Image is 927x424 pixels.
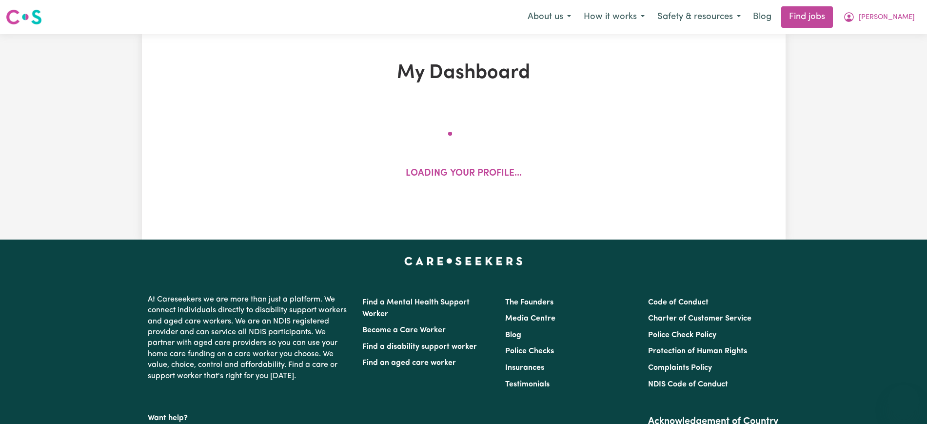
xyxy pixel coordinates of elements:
[648,331,716,339] a: Police Check Policy
[148,409,351,424] p: Want help?
[406,167,522,181] p: Loading your profile...
[6,6,42,28] a: Careseekers logo
[148,290,351,385] p: At Careseekers we are more than just a platform. We connect individuals directly to disability su...
[362,359,456,367] a: Find an aged care worker
[781,6,833,28] a: Find jobs
[362,343,477,351] a: Find a disability support worker
[505,381,550,388] a: Testimonials
[505,347,554,355] a: Police Checks
[648,315,751,323] a: Charter of Customer Service
[505,364,544,372] a: Insurances
[837,7,921,27] button: My Account
[651,7,747,27] button: Safety & resources
[648,364,712,372] a: Complaints Policy
[505,299,553,306] a: The Founders
[888,385,919,416] iframe: Button to launch messaging window
[521,7,577,27] button: About us
[747,6,777,28] a: Blog
[255,61,672,85] h1: My Dashboard
[648,347,747,355] a: Protection of Human Rights
[577,7,651,27] button: How it works
[404,257,523,265] a: Careseekers home page
[859,12,915,23] span: [PERSON_NAME]
[505,331,521,339] a: Blog
[648,299,709,306] a: Code of Conduct
[648,381,728,388] a: NDIS Code of Conduct
[362,326,446,334] a: Become a Care Worker
[362,299,470,318] a: Find a Mental Health Support Worker
[6,8,42,26] img: Careseekers logo
[505,315,555,323] a: Media Centre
